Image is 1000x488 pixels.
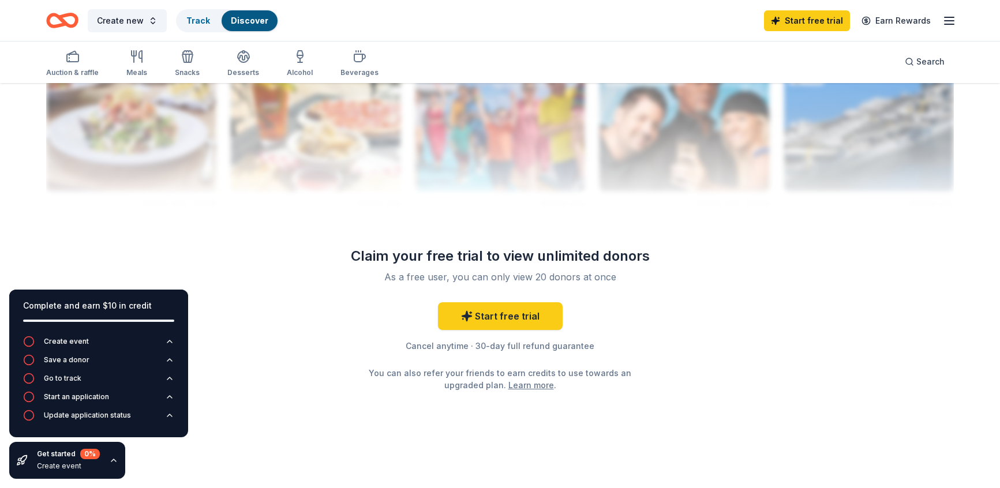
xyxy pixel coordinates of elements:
[23,410,174,428] button: Update application status
[37,461,100,471] div: Create event
[46,7,78,34] a: Home
[287,68,313,77] div: Alcohol
[44,355,89,365] div: Save a donor
[80,449,100,459] div: 0 %
[23,336,174,354] button: Create event
[88,9,167,32] button: Create new
[23,391,174,410] button: Start an application
[334,339,666,353] div: Cancel anytime · 30-day full refund guarantee
[23,354,174,373] button: Save a donor
[855,10,938,31] a: Earn Rewards
[46,68,99,77] div: Auction & raffle
[348,270,653,284] div: As a free user, you can only view 20 donors at once
[175,68,200,77] div: Snacks
[97,14,144,28] span: Create new
[44,392,109,401] div: Start an application
[764,10,850,31] a: Start free trial
[44,374,81,383] div: Go to track
[44,337,89,346] div: Create event
[287,45,313,83] button: Alcohol
[176,9,279,32] button: TrackDiscover
[334,247,666,265] div: Claim your free trial to view unlimited donors
[508,379,554,391] a: Learn more
[340,68,379,77] div: Beverages
[37,449,100,459] div: Get started
[340,45,379,83] button: Beverages
[438,302,563,330] a: Start free trial
[186,16,210,25] a: Track
[231,16,268,25] a: Discover
[227,68,259,77] div: Desserts
[175,45,200,83] button: Snacks
[23,373,174,391] button: Go to track
[46,45,99,83] button: Auction & raffle
[916,55,945,69] span: Search
[896,50,954,73] button: Search
[126,45,147,83] button: Meals
[126,68,147,77] div: Meals
[44,411,131,420] div: Update application status
[366,367,634,391] div: You can also refer your friends to earn credits to use towards an upgraded plan. .
[23,299,174,313] div: Complete and earn $10 in credit
[227,45,259,83] button: Desserts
